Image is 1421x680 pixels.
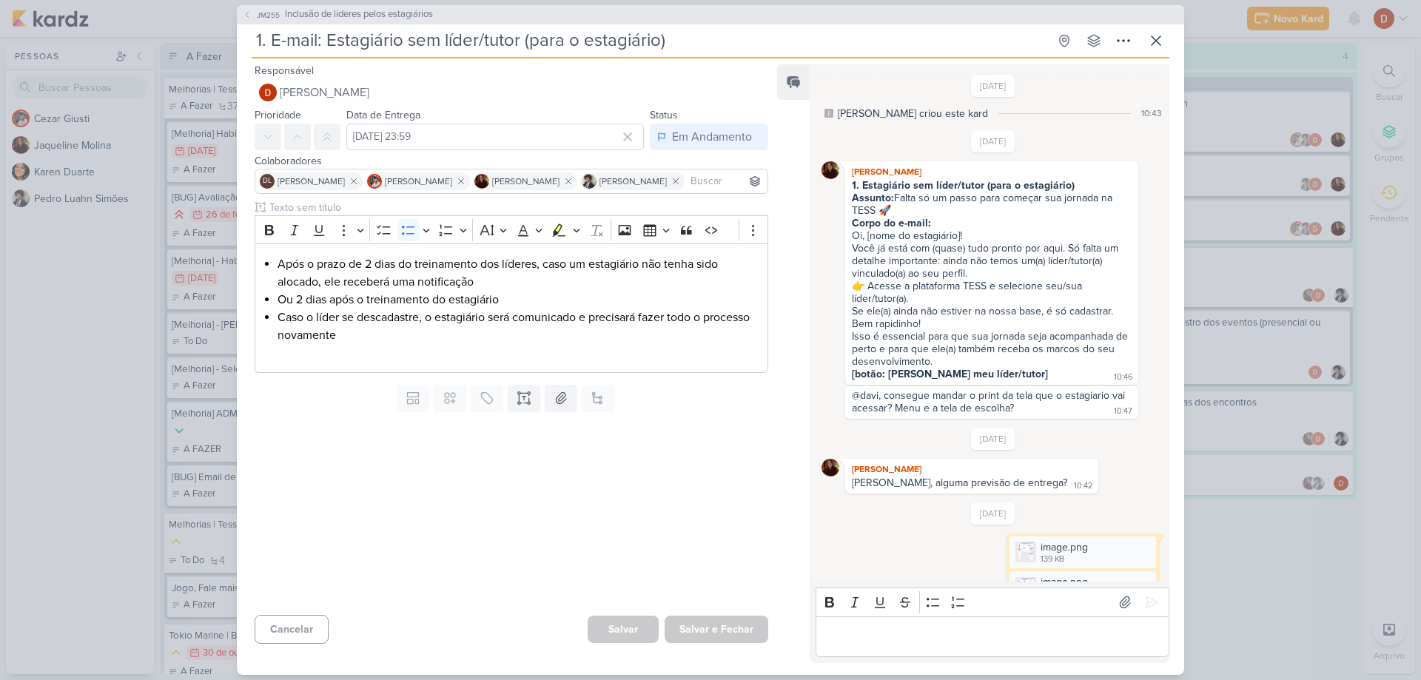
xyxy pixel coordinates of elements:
[346,124,644,150] input: Select a date
[278,255,760,291] li: Após o prazo de 2 dias do treinamento dos líderes, caso um estagiário não tenha sido alocado, ele...
[263,178,272,185] p: DL
[852,477,1067,489] div: [PERSON_NAME], alguma previsão de entrega?
[848,462,1095,477] div: [PERSON_NAME]
[260,174,275,189] div: Danilo Leite
[278,291,760,309] li: Ou 2 dias após o treinamento do estagiário
[255,64,314,77] label: Responsável
[1141,107,1162,120] div: 10:43
[1015,542,1036,562] img: 3ftg0QpmI4OlA5Rfr5IUxwm7SJpGP9pGHVDvDpfe.png
[852,192,1132,217] div: Falta só um passo para começar sua jornada na TESS 🚀
[255,153,768,169] div: Colaboradores
[852,280,1132,330] div: 👉 Acesse a plataforma TESS e selecione seu/sua líder/tutor(a). Se ele(a) ainda não estiver na nos...
[280,84,369,101] span: [PERSON_NAME]
[1015,577,1036,598] img: V9YuZeGyZ2GkYSoQklJoQ1whjINJgRnD0tMhGIux.png
[255,615,329,644] button: Cancelar
[255,109,301,121] label: Prioridade
[1041,574,1088,590] div: image.png
[650,109,678,121] label: Status
[838,106,988,121] div: [PERSON_NAME] criou este kard
[259,84,277,101] img: Davi Elias Teixeira
[852,179,1075,192] strong: 1. Estagiário sem líder/tutor (para o estagiário)
[650,124,768,150] button: Em Andamento
[278,309,760,344] li: Caso o líder se descadastre, o estagiário será comunicado e precisará fazer todo o processo novam...
[848,164,1135,179] div: [PERSON_NAME]
[474,174,489,189] img: Jaqueline Molina
[1041,553,1088,565] div: 139 KB
[1074,480,1092,492] div: 10:42
[1114,371,1132,383] div: 10:46
[1114,405,1132,417] div: 10:47
[816,588,1169,616] div: Editor toolbar
[688,172,765,190] input: Buscar
[385,175,452,188] span: [PERSON_NAME]
[852,192,894,204] strong: Assunto:
[1010,536,1156,568] div: image.png
[1041,539,1088,555] div: image.png
[852,330,1132,368] div: Isso é essencial para que sua jornada seja acompanhada de perto e para que ele(a) também receba o...
[672,128,752,146] div: Em Andamento
[255,215,768,244] div: Editor toolbar
[582,174,597,189] img: Pedro Luahn Simões
[252,27,1048,54] input: Kard Sem Título
[852,389,1128,414] div: @davi, consegue mandar o print da tela que o estagiario vai acessar? Menu e a tela de escolha?
[367,174,382,189] img: Cezar Giusti
[255,79,768,106] button: [PERSON_NAME]
[852,217,1132,242] div: Oi, [nome do estagiário]!
[266,200,768,215] input: Texto sem título
[255,243,768,373] div: Editor editing area: main
[599,175,667,188] span: [PERSON_NAME]
[1010,571,1156,603] div: image.png
[852,368,1048,380] strong: [botão: [PERSON_NAME] meu líder/tutor]
[278,175,345,188] span: [PERSON_NAME]
[492,175,560,188] span: [PERSON_NAME]
[822,161,839,179] img: Jaqueline Molina
[852,242,1132,280] div: Você já está com (quase) tudo pronto por aqui. Só falta um detalhe importante: ainda não temos um...
[852,217,931,229] strong: Corpo do e-mail:
[816,616,1169,657] div: Editor editing area: main
[346,109,420,121] label: Data de Entrega
[822,459,839,477] img: Jaqueline Molina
